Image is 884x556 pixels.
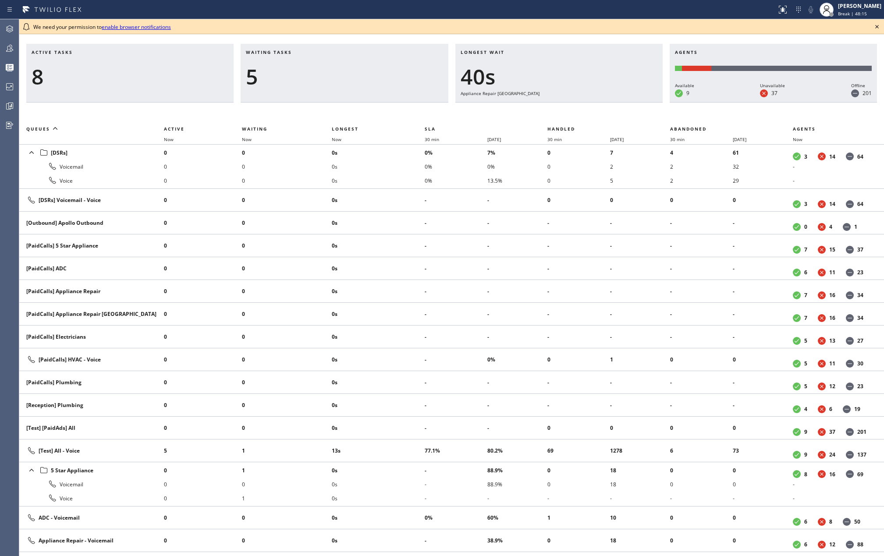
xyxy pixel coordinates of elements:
dt: Offline [846,200,854,208]
div: [DSRs] Voicemail - Voice [26,195,157,205]
dt: Unavailable [818,451,826,459]
li: - [425,421,487,435]
dt: Unavailable [818,337,826,345]
li: 18 [610,463,671,477]
li: 0s [332,284,425,298]
li: - [425,216,487,230]
li: - [547,330,610,344]
div: [Test] All - Voice [26,446,157,456]
dt: Available [793,360,801,368]
li: - [610,262,671,276]
li: - [793,159,873,174]
div: Voice [26,175,157,186]
li: 0s [332,375,425,390]
li: 0 [242,330,332,344]
li: 0 [164,477,242,491]
li: 88.9% [487,463,548,477]
span: Agents [675,49,698,55]
li: 61 [733,145,793,159]
li: 1 [242,444,332,458]
dt: Offline [846,269,854,276]
li: - [425,353,487,367]
dd: 12 [829,382,835,390]
dd: 201 [863,89,872,97]
div: [PaidCalls] 5 Star Appliance [26,242,157,249]
div: Appliance Repair [GEOGRAPHIC_DATA] [461,89,657,97]
li: 0s [332,330,425,344]
li: 2 [670,159,733,174]
li: 88.9% [487,477,548,491]
span: Active [164,126,185,132]
li: - [547,216,610,230]
dt: Available [793,246,801,254]
li: - [547,398,610,412]
span: Waiting tasks [246,49,292,55]
li: 0% [425,145,487,159]
li: 73 [733,444,793,458]
div: 5 [246,64,443,89]
li: 0% [425,159,487,174]
dt: Available [793,223,801,231]
li: - [670,262,733,276]
dt: Unavailable [818,405,826,413]
div: Unavailable: 37 [682,66,711,71]
div: Available: 9 [675,66,682,71]
div: Voicemail [26,479,157,489]
div: 5 Star Appliance [26,464,157,476]
li: 0 [242,239,332,253]
li: - [610,239,671,253]
li: - [425,239,487,253]
li: 13s [332,444,425,458]
li: - [610,398,671,412]
li: 69 [547,444,610,458]
dd: 37 [771,89,777,97]
li: 0 [242,193,332,207]
li: 0 [670,463,733,477]
li: - [793,477,873,491]
li: 0 [242,174,332,188]
li: 2 [610,159,671,174]
li: - [547,375,610,390]
span: Waiting [242,126,267,132]
li: 0 [242,398,332,412]
li: 7 [610,145,671,159]
dd: 4 [829,223,832,230]
li: 0 [164,239,242,253]
li: - [487,398,548,412]
li: 0% [425,174,487,188]
li: 0 [164,463,242,477]
li: 0s [332,216,425,230]
li: 0 [164,193,242,207]
li: 0 [547,477,610,491]
dt: Offline [846,291,854,299]
li: 0 [670,353,733,367]
span: 30 min [547,136,562,142]
li: - [670,307,733,321]
li: 0s [332,145,425,159]
dd: 5 [804,337,807,344]
li: - [547,262,610,276]
li: - [733,307,793,321]
li: 0 [164,284,242,298]
li: - [670,239,733,253]
li: 0 [164,398,242,412]
li: - [733,375,793,390]
dd: 4 [804,405,807,413]
li: - [610,375,671,390]
li: 0 [733,353,793,367]
dt: Unavailable [818,428,826,436]
span: SLA [425,126,436,132]
dt: Available [793,152,801,160]
li: 0 [242,159,332,174]
li: 0 [547,174,610,188]
span: Now [164,136,174,142]
dd: 0 [804,223,807,230]
li: 0 [242,375,332,390]
li: 7% [487,145,548,159]
span: Longest [332,126,359,132]
dd: 14 [829,200,835,208]
li: 5 [164,444,242,458]
dt: Unavailable [818,291,826,299]
span: 30 min [670,136,685,142]
div: [PaidCalls] ADC [26,265,157,272]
